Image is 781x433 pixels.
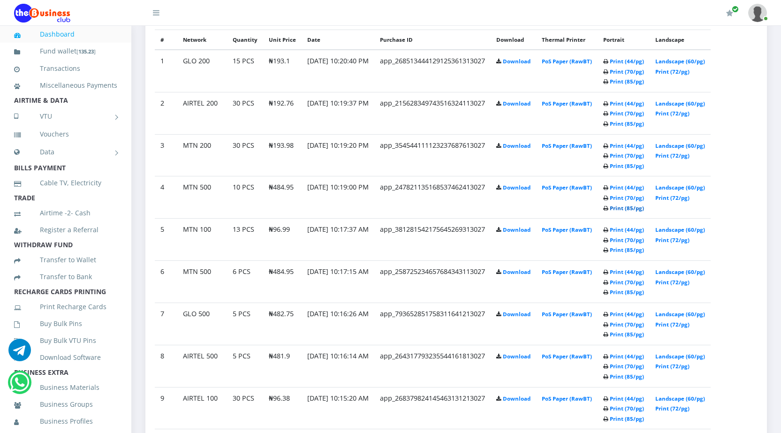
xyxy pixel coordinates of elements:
td: app_268513444129125361313027 [374,50,491,92]
a: Miscellaneous Payments [14,75,117,96]
td: ₦481.9 [263,345,302,387]
td: 15 PCS [227,50,263,92]
a: Download [503,226,531,233]
td: 4 [155,176,177,219]
th: Date [302,30,374,50]
td: MTN 500 [177,176,227,219]
a: PoS Paper (RawBT) [542,268,592,275]
a: Download [503,311,531,318]
td: ₦482.75 [263,303,302,345]
td: GLO 500 [177,303,227,345]
td: app_215628349743516324113027 [374,92,491,134]
a: Landscape (60/pg) [655,353,705,360]
td: app_247821135168537462413027 [374,176,491,219]
td: app_258725234657684343113027 [374,261,491,303]
a: PoS Paper (RawBT) [542,142,592,149]
td: 6 PCS [227,261,263,303]
a: Print (72/pg) [655,363,690,370]
td: 10 PCS [227,176,263,219]
td: ₦96.99 [263,219,302,261]
a: Landscape (60/pg) [655,184,705,191]
td: ₦193.1 [263,50,302,92]
td: 30 PCS [227,134,263,176]
a: Download [503,353,531,360]
td: GLO 200 [177,50,227,92]
td: [DATE] 10:19:20 PM [302,134,374,176]
a: Transfer to Wallet [14,249,117,271]
a: Print (72/pg) [655,194,690,201]
a: Print (70/pg) [610,405,644,412]
a: Print (85/pg) [610,289,644,296]
a: Print (72/pg) [655,279,690,286]
a: Download [503,100,531,107]
td: MTN 500 [177,261,227,303]
a: Print (85/pg) [610,162,644,169]
a: Landscape (60/pg) [655,100,705,107]
td: ₦192.76 [263,92,302,134]
img: User [748,4,767,22]
td: 30 PCS [227,92,263,134]
a: Business Groups [14,394,117,415]
th: Thermal Printer [536,30,598,50]
td: [DATE] 10:16:14 AM [302,345,374,387]
th: Unit Price [263,30,302,50]
a: Print (72/pg) [655,110,690,117]
a: Download [503,184,531,191]
td: MTN 100 [177,219,227,261]
a: Landscape (60/pg) [655,58,705,65]
td: 1 [155,50,177,92]
a: Print (85/pg) [610,120,644,127]
td: 2 [155,92,177,134]
a: Transfer to Bank [14,266,117,288]
td: 30 PCS [227,387,263,429]
a: Dashboard [14,23,117,45]
th: Network [177,30,227,50]
td: app_264317793235544161813027 [374,345,491,387]
a: Print (85/pg) [610,415,644,422]
td: ₦193.98 [263,134,302,176]
a: Print (72/pg) [655,236,690,243]
a: Print (44/pg) [610,353,644,360]
a: Chat for support [10,378,29,394]
td: 5 [155,219,177,261]
a: Landscape (60/pg) [655,311,705,318]
th: Landscape [650,30,711,50]
td: [DATE] 10:20:40 PM [302,50,374,92]
a: PoS Paper (RawBT) [542,311,592,318]
td: 9 [155,387,177,429]
a: Print (70/pg) [610,68,644,75]
a: Print (44/pg) [610,395,644,402]
td: 7 [155,303,177,345]
a: Airtime -2- Cash [14,202,117,224]
a: Print (72/pg) [655,405,690,412]
td: [DATE] 10:19:00 PM [302,176,374,219]
a: Print (85/pg) [610,205,644,212]
a: Print (72/pg) [655,68,690,75]
td: AIRTEL 100 [177,387,227,429]
a: Data [14,140,117,164]
b: 135.23 [78,48,94,55]
td: app_381281542175645269313027 [374,219,491,261]
td: [DATE] 10:16:26 AM [302,303,374,345]
a: VTU [14,105,117,128]
td: 5 PCS [227,345,263,387]
th: # [155,30,177,50]
a: Print (70/pg) [610,321,644,328]
td: 13 PCS [227,219,263,261]
a: Cable TV, Electricity [14,172,117,194]
a: Register a Referral [14,219,117,241]
td: [DATE] 10:17:37 AM [302,219,374,261]
a: Landscape (60/pg) [655,226,705,233]
a: Business Profiles [14,410,117,432]
a: Print (85/pg) [610,78,644,85]
a: Print Recharge Cards [14,296,117,318]
td: 5 PCS [227,303,263,345]
a: Download [503,58,531,65]
td: 8 [155,345,177,387]
a: Print (70/pg) [610,110,644,117]
span: Renew/Upgrade Subscription [732,6,739,13]
a: Print (70/pg) [610,279,644,286]
a: Print (70/pg) [610,194,644,201]
a: Fund wallet[135.23] [14,40,117,62]
a: Print (44/pg) [610,100,644,107]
